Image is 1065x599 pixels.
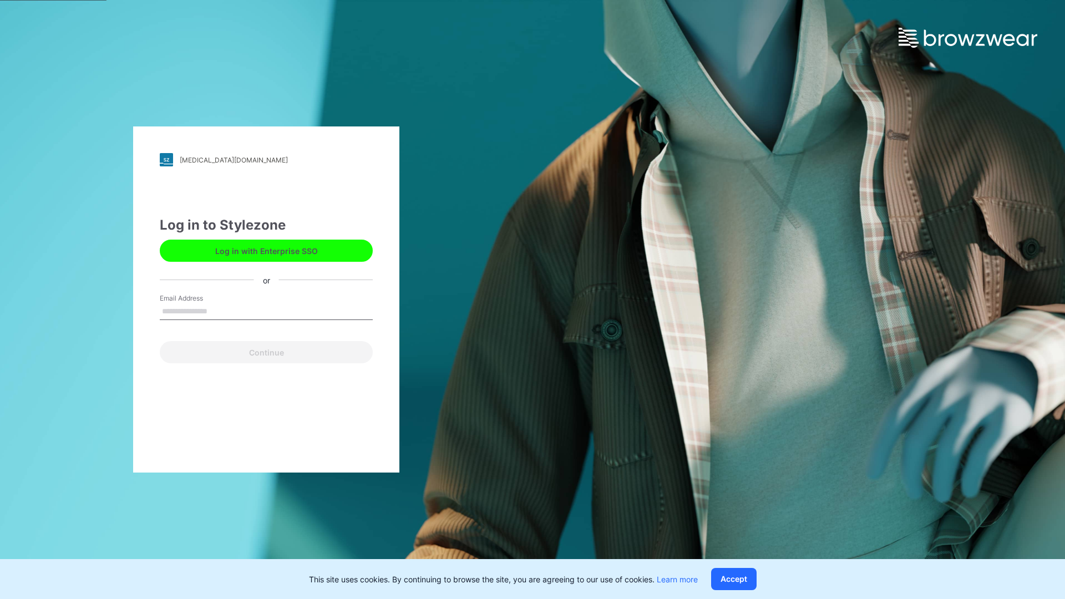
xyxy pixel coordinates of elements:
[254,274,279,286] div: or
[160,153,373,166] a: [MEDICAL_DATA][DOMAIN_NAME]
[657,575,698,584] a: Learn more
[309,573,698,585] p: This site uses cookies. By continuing to browse the site, you are agreeing to our use of cookies.
[160,153,173,166] img: stylezone-logo.562084cfcfab977791bfbf7441f1a819.svg
[160,215,373,235] div: Log in to Stylezone
[160,293,237,303] label: Email Address
[180,156,288,164] div: [MEDICAL_DATA][DOMAIN_NAME]
[160,240,373,262] button: Log in with Enterprise SSO
[899,28,1037,48] img: browzwear-logo.e42bd6dac1945053ebaf764b6aa21510.svg
[711,568,757,590] button: Accept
